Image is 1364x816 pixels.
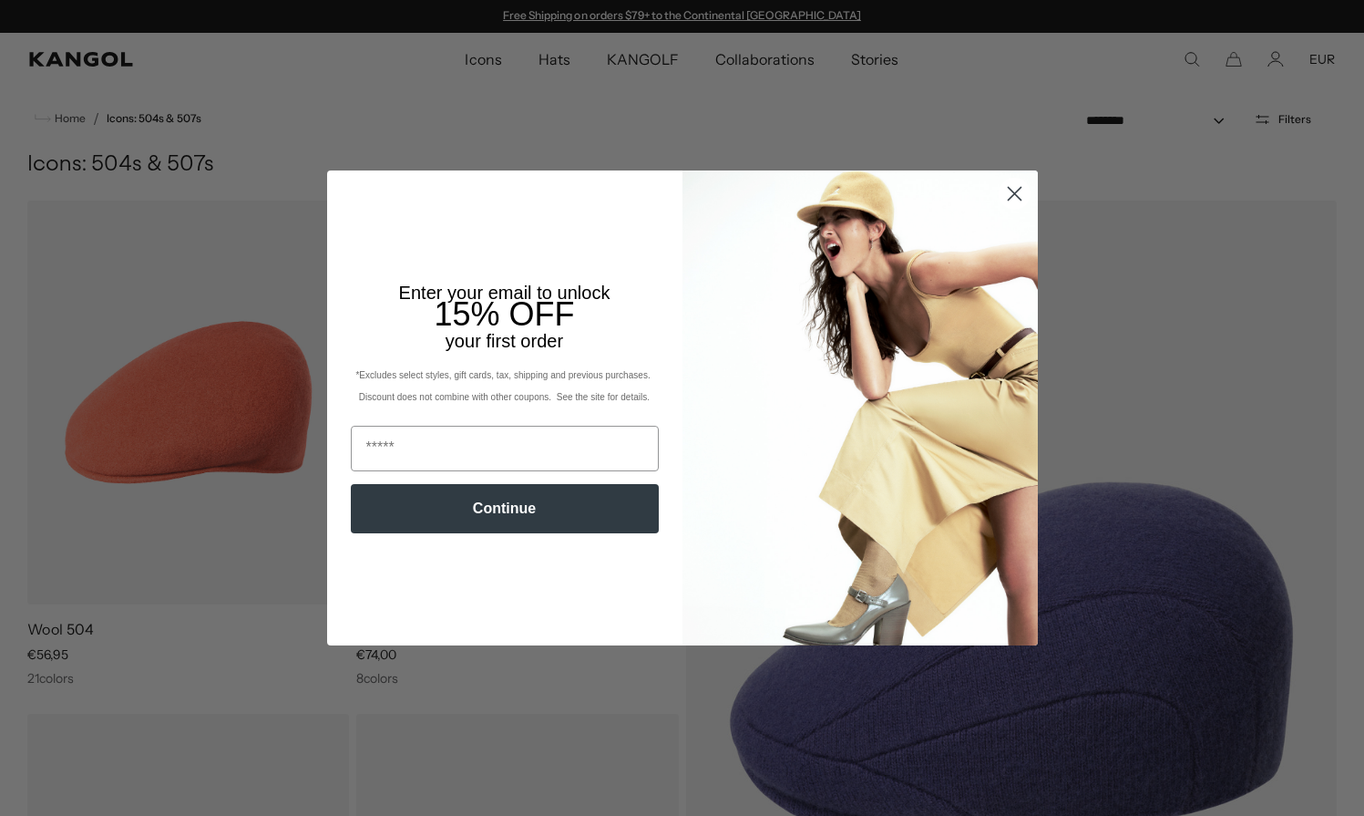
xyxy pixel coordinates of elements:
button: Continue [351,484,659,533]
img: 93be19ad-e773-4382-80b9-c9d740c9197f.jpeg [682,170,1038,645]
button: Close dialog [999,178,1031,210]
span: *Excludes select styles, gift cards, tax, shipping and previous purchases. Discount does not comb... [355,370,652,402]
span: your first order [446,331,563,351]
span: Enter your email to unlock [399,283,610,303]
span: 15% OFF [434,295,574,333]
input: Email [351,426,659,471]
